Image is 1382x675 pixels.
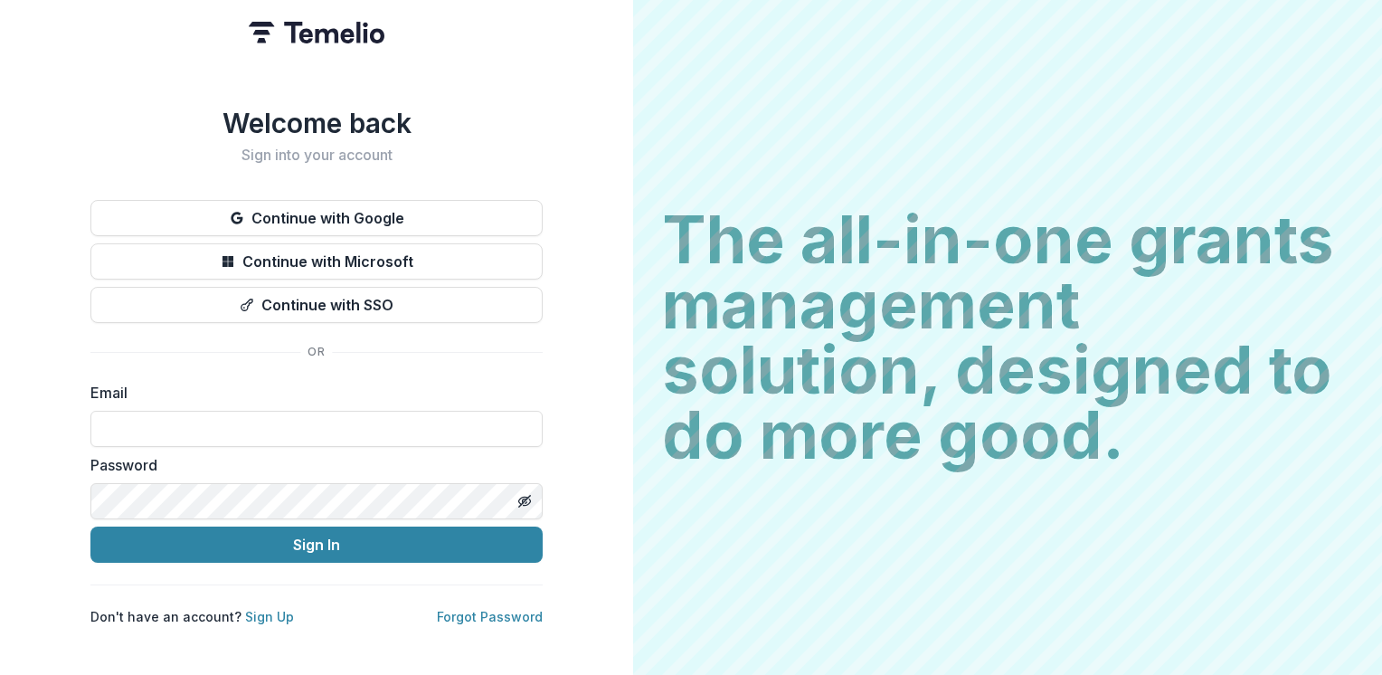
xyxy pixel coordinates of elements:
label: Password [90,454,532,476]
p: Don't have an account? [90,607,294,626]
h1: Welcome back [90,107,543,139]
h2: Sign into your account [90,147,543,164]
button: Toggle password visibility [510,487,539,516]
label: Email [90,382,532,404]
a: Sign Up [245,609,294,624]
button: Sign In [90,527,543,563]
a: Forgot Password [437,609,543,624]
button: Continue with Microsoft [90,243,543,280]
button: Continue with SSO [90,287,543,323]
img: Temelio [249,22,384,43]
button: Continue with Google [90,200,543,236]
